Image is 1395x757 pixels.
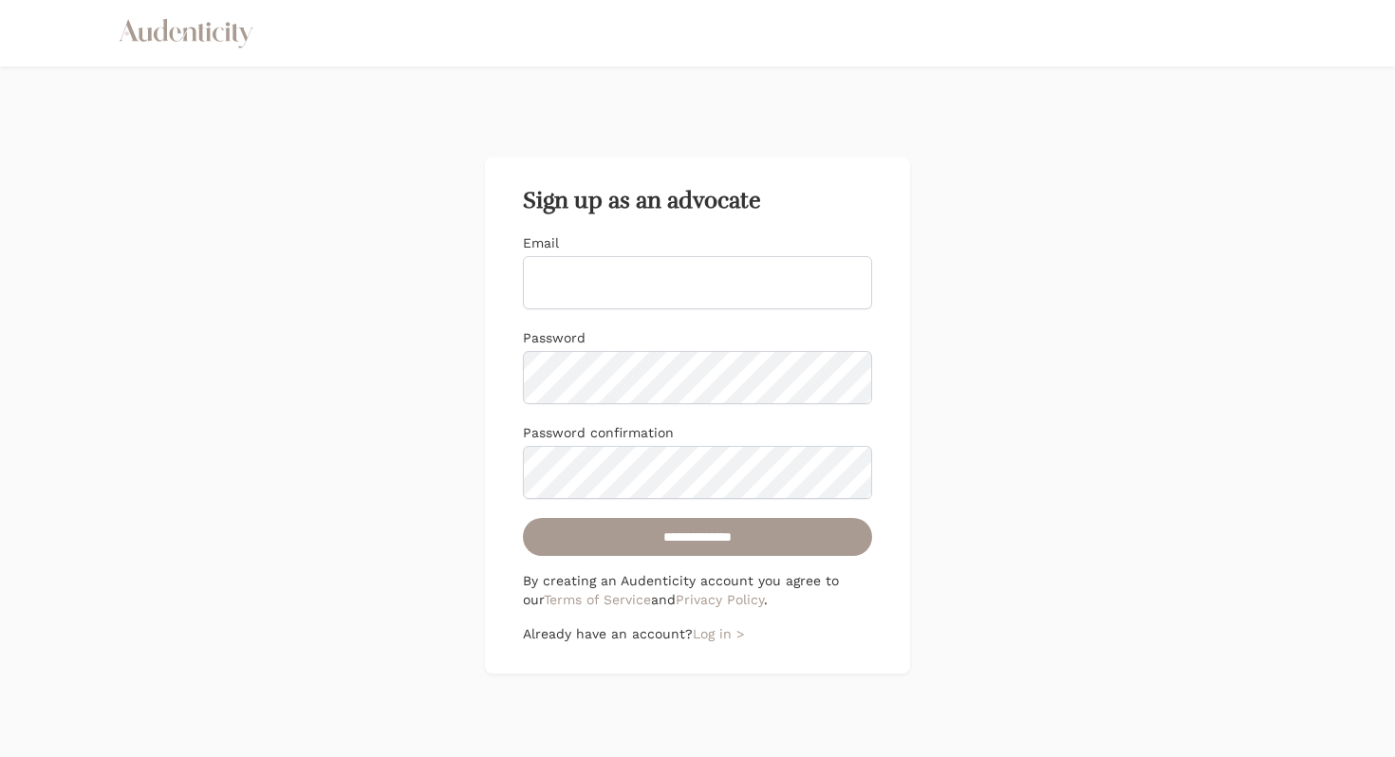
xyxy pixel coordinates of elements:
[523,235,559,250] label: Email
[523,188,872,214] h2: Sign up as an advocate
[693,626,744,641] a: Log in >
[523,571,872,609] p: By creating an Audenticity account you agree to our and .
[523,425,674,440] label: Password confirmation
[523,624,872,643] p: Already have an account?
[676,592,764,607] a: Privacy Policy
[544,592,651,607] a: Terms of Service
[523,330,586,345] label: Password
